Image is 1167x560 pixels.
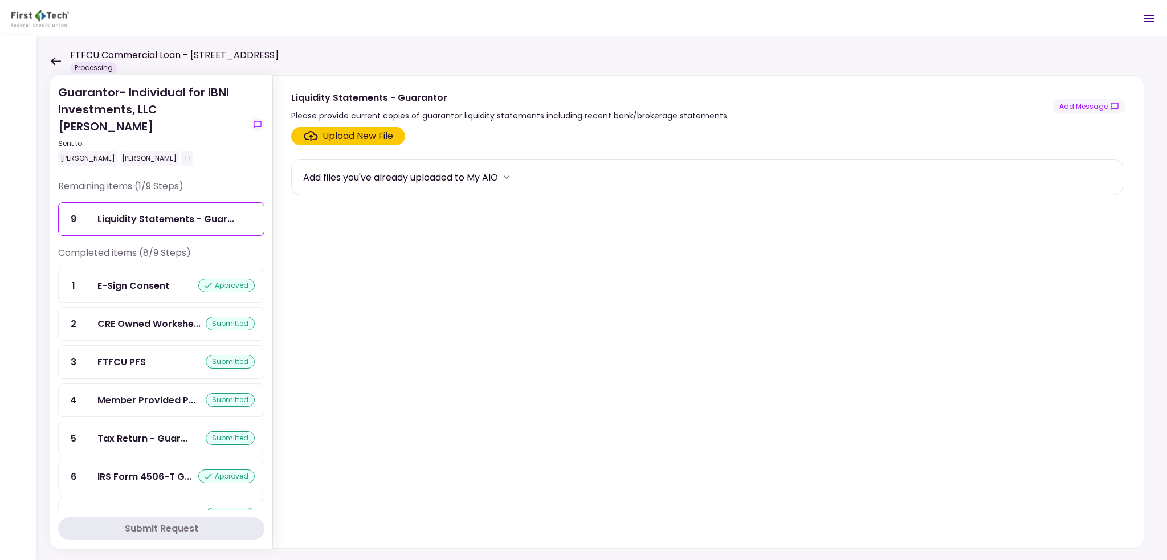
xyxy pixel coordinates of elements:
[291,91,729,105] div: Liquidity Statements - Guarantor
[59,308,88,340] div: 2
[59,346,88,378] div: 3
[70,48,279,62] h1: FTFCU Commercial Loan - [STREET_ADDRESS]
[251,118,264,132] button: show-messages
[498,169,515,186] button: more
[58,460,264,493] a: 6IRS Form 4506-T Guarantorapproved
[58,498,264,532] a: 7Personal Debt Schedulesubmitted
[11,10,69,27] img: Partner icon
[97,469,191,484] div: IRS Form 4506-T Guarantor
[59,203,88,235] div: 9
[58,517,264,540] button: Submit Request
[1053,99,1125,114] button: show-messages
[59,269,88,302] div: 1
[181,151,193,166] div: +1
[125,522,198,536] div: Submit Request
[272,75,1144,549] div: Liquidity Statements - GuarantorPlease provide current copies of guarantor liquidity statements i...
[70,62,117,73] div: Processing
[58,84,246,166] div: Guarantor- Individual for IBNI Investments, LLC [PERSON_NAME]
[59,384,88,416] div: 4
[97,317,201,331] div: CRE Owned Worksheet
[291,127,405,145] span: Click here to upload the required document
[59,422,88,455] div: 5
[206,355,255,369] div: submitted
[59,498,88,531] div: 7
[97,279,169,293] div: E-Sign Consent
[97,212,234,226] div: Liquidity Statements - Guarantor
[206,393,255,407] div: submitted
[58,151,117,166] div: [PERSON_NAME]
[58,269,264,303] a: 1E-Sign Consentapproved
[303,170,498,185] div: Add files you've already uploaded to My AIO
[198,469,255,483] div: approved
[58,202,264,236] a: 9Liquidity Statements - Guarantor
[206,317,255,330] div: submitted
[291,109,729,122] div: Please provide current copies of guarantor liquidity statements including recent bank/brokerage s...
[97,393,195,407] div: Member Provided PFS
[58,307,264,341] a: 2CRE Owned Worksheetsubmitted
[120,151,179,166] div: [PERSON_NAME]
[58,246,264,269] div: Completed items (8/9 Steps)
[198,279,255,292] div: approved
[323,129,393,143] div: Upload New File
[97,508,190,522] div: Personal Debt Schedule
[58,422,264,455] a: 5Tax Return - Guarantorsubmitted
[97,431,187,445] div: Tax Return - Guarantor
[97,355,146,369] div: FTFCU PFS
[58,179,264,202] div: Remaining items (1/9 Steps)
[1135,5,1162,32] button: Open menu
[59,460,88,493] div: 6
[206,508,255,521] div: submitted
[58,345,264,379] a: 3FTFCU PFSsubmitted
[206,431,255,445] div: submitted
[58,383,264,417] a: 4Member Provided PFSsubmitted
[58,138,246,149] div: Sent to:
